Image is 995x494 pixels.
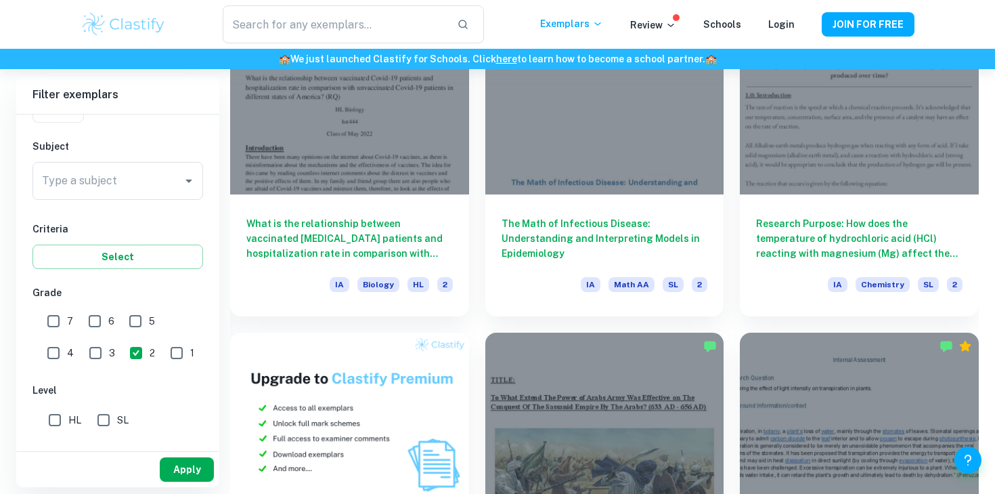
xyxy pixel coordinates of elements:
[828,277,847,292] span: IA
[190,346,194,361] span: 1
[703,19,741,30] a: Schools
[149,314,155,329] span: 5
[230,15,469,316] a: What is the relationship between vaccinated [MEDICAL_DATA] patients and hospitalization rate in c...
[32,245,203,269] button: Select
[117,413,129,428] span: SL
[330,277,349,292] span: IA
[160,457,214,482] button: Apply
[947,277,963,292] span: 2
[918,277,939,292] span: SL
[856,277,910,292] span: Chemistry
[740,15,979,316] a: Research Purpose: How does the temperature of hydrochloric acid (HCl) reacting with magnesium (Mg...
[954,447,981,474] button: Help and Feedback
[246,216,453,261] h6: What is the relationship between vaccinated [MEDICAL_DATA] patients and hospitalization rate in c...
[703,339,717,353] img: Marked
[81,11,167,38] img: Clastify logo
[581,277,600,292] span: IA
[67,314,73,329] span: 7
[223,5,446,43] input: Search for any exemplars...
[437,277,453,292] span: 2
[768,19,795,30] a: Login
[179,171,198,190] button: Open
[630,18,676,33] p: Review
[150,346,155,361] span: 2
[68,413,81,428] span: HL
[663,277,684,292] span: SL
[496,54,517,64] a: here
[692,277,707,292] span: 2
[32,139,203,154] h6: Subject
[407,277,429,292] span: HL
[939,339,953,353] img: Marked
[485,15,724,316] a: The Math of Infectious Disease: Understanding and Interpreting Models in EpidemiologyIAMath AASL2
[16,76,219,114] h6: Filter exemplars
[357,277,399,292] span: Biology
[67,346,74,361] span: 4
[540,16,603,31] p: Exemplars
[108,314,114,329] span: 6
[756,216,963,261] h6: Research Purpose: How does the temperature of hydrochloric acid (HCl) reacting with magnesium (Mg...
[609,277,655,292] span: Math AA
[958,339,972,353] div: Premium
[502,216,708,261] h6: The Math of Infectious Disease: Understanding and Interpreting Models in Epidemiology
[279,54,290,64] span: 🏫
[705,54,717,64] span: 🏫
[32,383,203,398] h6: Level
[3,52,992,66] h6: We just launched Clastify for Schools. Click to learn how to become a school partner.
[32,285,203,300] h6: Grade
[822,12,914,37] button: JOIN FOR FREE
[32,222,203,236] h6: Criteria
[109,346,115,361] span: 3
